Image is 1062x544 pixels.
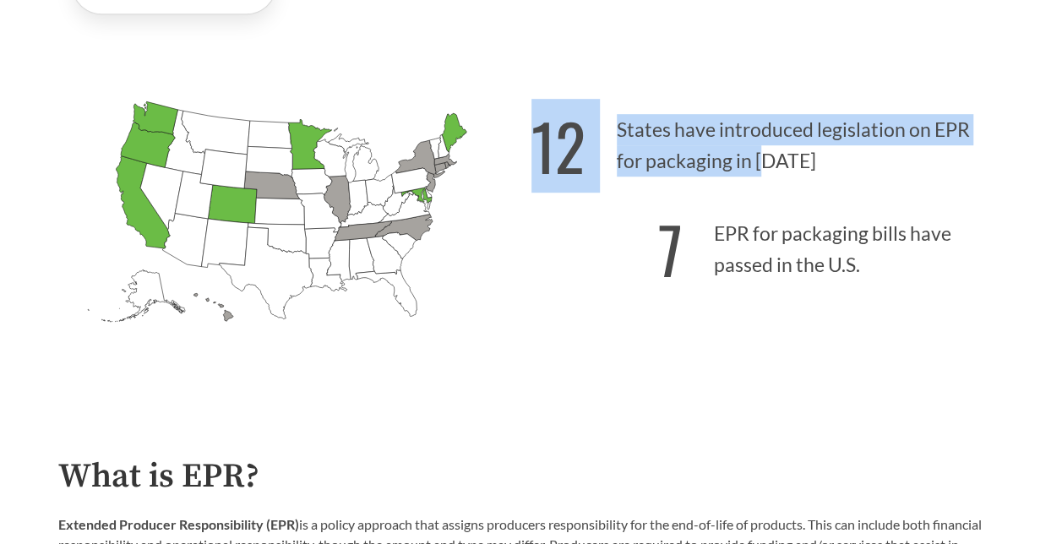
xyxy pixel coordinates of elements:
[531,99,585,193] strong: 12
[531,89,1005,193] p: States have introduced legislation on EPR for packaging in [DATE]
[658,202,683,296] strong: 7
[531,193,1005,296] p: EPR for packaging bills have passed in the U.S.
[58,516,299,532] strong: Extended Producer Responsibility (EPR)
[58,458,1005,496] h2: What is EPR?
